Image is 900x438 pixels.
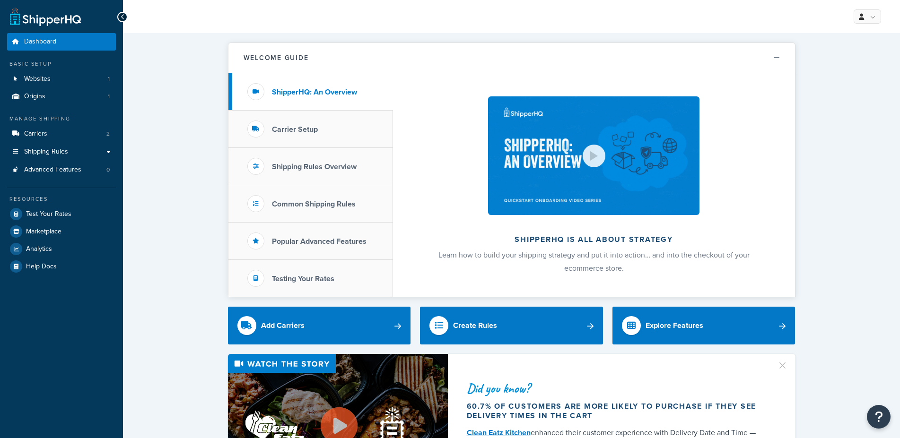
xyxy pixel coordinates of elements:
h3: Testing Your Rates [272,275,334,283]
a: Create Rules [420,307,603,344]
span: Shipping Rules [24,148,68,156]
a: Clean Eatz Kitchen [467,427,531,438]
a: Origins1 [7,88,116,105]
a: Websites1 [7,70,116,88]
a: Shipping Rules [7,143,116,161]
span: 1 [108,93,110,101]
div: Explore Features [646,319,703,332]
span: Carriers [24,130,47,138]
a: Advanced Features0 [7,161,116,179]
h3: Common Shipping Rules [272,200,356,208]
h2: ShipperHQ is all about strategy [418,235,770,244]
h3: Shipping Rules Overview [272,163,357,171]
div: Add Carriers [261,319,305,332]
a: Test Your Rates [7,206,116,223]
button: Open Resource Center [867,405,891,429]
div: Manage Shipping [7,115,116,123]
a: Add Carriers [228,307,411,344]
div: Did you know? [467,382,766,395]
span: Test Your Rates [26,210,71,218]
div: 60.7% of customers are more likely to purchase if they see delivery times in the cart [467,402,766,421]
a: Marketplace [7,223,116,240]
a: Explore Features [612,307,795,344]
div: Create Rules [453,319,497,332]
div: Basic Setup [7,60,116,68]
h3: Carrier Setup [272,125,318,134]
a: Dashboard [7,33,116,51]
span: Origins [24,93,45,101]
span: Dashboard [24,38,56,46]
div: Resources [7,195,116,203]
li: Websites [7,70,116,88]
span: Advanced Features [24,166,81,174]
span: 2 [106,130,110,138]
a: Carriers2 [7,125,116,143]
h2: Welcome Guide [244,54,309,61]
h3: ShipperHQ: An Overview [272,88,357,96]
span: 1 [108,75,110,83]
li: Origins [7,88,116,105]
span: Help Docs [26,263,57,271]
li: Advanced Features [7,161,116,179]
span: Learn how to build your shipping strategy and put it into action… and into the checkout of your e... [438,249,750,274]
span: 0 [106,166,110,174]
li: Carriers [7,125,116,143]
h3: Popular Advanced Features [272,237,367,246]
span: Websites [24,75,51,83]
span: Marketplace [26,228,61,236]
span: Analytics [26,245,52,253]
img: ShipperHQ is all about strategy [488,96,699,215]
button: Welcome Guide [228,43,795,73]
a: Analytics [7,240,116,258]
a: Help Docs [7,258,116,275]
